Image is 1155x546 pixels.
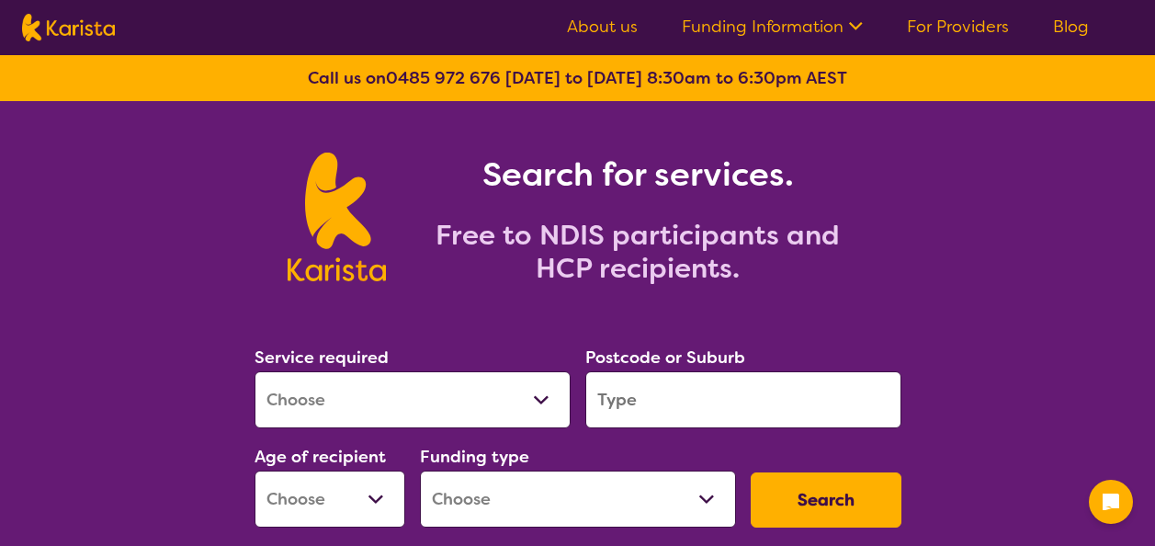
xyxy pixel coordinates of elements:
a: Blog [1053,16,1089,38]
a: For Providers [907,16,1009,38]
h2: Free to NDIS participants and HCP recipients. [408,219,867,285]
a: About us [567,16,638,38]
a: 0485 972 676 [386,67,501,89]
input: Type [585,371,901,428]
label: Postcode or Suburb [585,347,745,369]
label: Service required [255,347,389,369]
h1: Search for services. [408,153,867,197]
label: Funding type [420,446,529,468]
img: Karista logo [22,14,115,41]
label: Age of recipient [255,446,386,468]
img: Karista logo [288,153,386,281]
button: Search [751,472,901,528]
a: Funding Information [682,16,863,38]
b: Call us on [DATE] to [DATE] 8:30am to 6:30pm AEST [308,67,847,89]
